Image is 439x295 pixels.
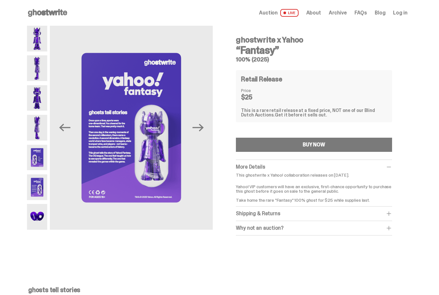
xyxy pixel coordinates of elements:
[241,94,273,100] dd: $25
[236,45,392,55] h3: “Fantasy”
[27,145,48,171] img: Yahoo-HG---5.png
[27,204,48,230] img: Yahoo-HG---7.png
[259,10,278,15] span: Auction
[303,142,325,147] div: BUY NOW
[375,10,385,15] a: Blog
[241,88,273,93] dt: Price
[191,121,205,135] button: Next
[329,10,347,15] a: Archive
[236,36,392,44] h4: ghostwrite x Yahoo
[306,10,321,15] a: About
[236,163,265,170] span: More Details
[241,108,387,117] div: This is a rare retail release at a fixed price, NOT one of our Blind Dutch Auctions.
[58,121,72,135] button: Previous
[241,76,282,82] h4: Retail Release
[27,85,48,111] img: Yahoo-HG---3.png
[259,9,298,17] a: Auction LIVE
[27,174,48,200] img: Yahoo-HG---6.png
[275,112,327,118] span: Get it before it sells out.
[236,138,392,152] button: BUY NOW
[236,225,392,231] div: Why not an auction?
[27,26,48,51] img: Yahoo-HG---1.png
[236,180,392,202] p: Yahoo! VIP customers will have an exclusive, first-chance opportunity to purchase this ghost befo...
[236,210,392,217] div: Shipping & Returns
[236,57,392,62] h5: 100% (2025)
[50,26,213,230] img: Yahoo-HG---6.png
[28,287,406,293] p: ghosts tell stories
[236,173,392,177] p: This ghostwrite x Yahoo! collaboration releases on [DATE].
[280,9,299,17] span: LIVE
[393,10,407,15] a: Log in
[27,115,48,141] img: Yahoo-HG---4.png
[27,55,48,81] img: Yahoo-HG---2.png
[354,10,367,15] a: FAQs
